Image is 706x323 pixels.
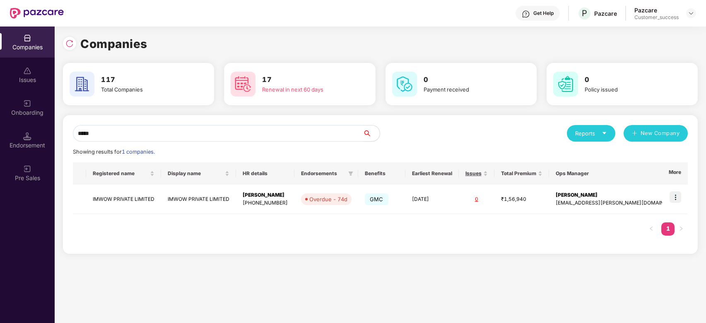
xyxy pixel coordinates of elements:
[634,6,679,14] div: Pazcare
[243,199,288,207] div: [PHONE_NUMBER]
[533,10,554,17] div: Get Help
[556,199,682,207] div: [EMAIL_ADDRESS][PERSON_NAME][DOMAIN_NAME]
[501,170,536,177] span: Total Premium
[494,162,549,185] th: Total Premium
[93,170,148,177] span: Registered name
[363,130,380,137] span: search
[632,130,637,137] span: plus
[365,193,388,205] span: GMC
[86,162,161,185] th: Registered name
[522,10,530,18] img: svg+xml;base64,PHN2ZyBpZD0iSGVscC0zMngzMiIgeG1sbnM9Imh0dHA6Ly93d3cudzMub3JnLzIwMDAvc3ZnIiB3aWR0aD...
[624,125,688,142] button: plusNew Company
[301,170,345,177] span: Endorsements
[23,165,31,173] img: svg+xml;base64,PHN2ZyB3aWR0aD0iMjAiIGhlaWdodD0iMjAiIHZpZXdCb3g9IjAgMCAyMCAyMCIgZmlsbD0ibm9uZSIgeG...
[23,132,31,140] img: svg+xml;base64,PHN2ZyB3aWR0aD0iMTQuNSIgaGVpZ2h0PSIxNC41IiB2aWV3Qm94PSIwIDAgMTYgMTYiIGZpbGw9Im5vbm...
[556,170,676,177] span: Ops Manager
[309,195,347,203] div: Overdue - 74d
[101,75,191,85] h3: 117
[405,162,459,185] th: Earliest Renewal
[347,169,355,178] span: filter
[262,85,352,94] div: Renewal in next 60 days
[675,222,688,236] li: Next Page
[661,222,675,236] li: 1
[168,170,223,177] span: Display name
[662,162,688,185] th: More
[585,75,675,85] h3: 0
[80,35,147,53] h1: Companies
[23,34,31,42] img: svg+xml;base64,PHN2ZyBpZD0iQ29tcGFuaWVzIiB4bWxucz0iaHR0cDovL3d3dy53My5vcmcvMjAwMC9zdmciIHdpZHRoPS...
[243,191,288,199] div: [PERSON_NAME]
[10,8,64,19] img: New Pazcare Logo
[465,170,482,177] span: Issues
[122,149,155,155] span: 1 companies.
[424,85,513,94] div: Payment received
[86,185,161,214] td: IMWOW PRIVATE LIMITED
[556,191,682,199] div: [PERSON_NAME]
[553,72,578,96] img: svg+xml;base64,PHN2ZyB4bWxucz0iaHR0cDovL3d3dy53My5vcmcvMjAwMC9zdmciIHdpZHRoPSI2MCIgaGVpZ2h0PSI2MC...
[262,75,352,85] h3: 17
[348,171,353,176] span: filter
[575,129,607,137] div: Reports
[501,195,542,203] div: ₹1,56,940
[236,162,294,185] th: HR details
[602,130,607,136] span: caret-down
[649,226,654,231] span: left
[645,222,658,236] li: Previous Page
[363,125,380,142] button: search
[161,162,236,185] th: Display name
[23,99,31,108] img: svg+xml;base64,PHN2ZyB3aWR0aD0iMjAiIGhlaWdodD0iMjAiIHZpZXdCb3g9IjAgMCAyMCAyMCIgZmlsbD0ibm9uZSIgeG...
[661,222,675,235] a: 1
[70,72,94,96] img: svg+xml;base64,PHN2ZyB4bWxucz0iaHR0cDovL3d3dy53My5vcmcvMjAwMC9zdmciIHdpZHRoPSI2MCIgaGVpZ2h0PSI2MC...
[465,195,488,203] div: 0
[231,72,255,96] img: svg+xml;base64,PHN2ZyB4bWxucz0iaHR0cDovL3d3dy53My5vcmcvMjAwMC9zdmciIHdpZHRoPSI2MCIgaGVpZ2h0PSI2MC...
[161,185,236,214] td: IMWOW PRIVATE LIMITED
[358,162,405,185] th: Benefits
[634,14,679,21] div: Customer_success
[23,67,31,75] img: svg+xml;base64,PHN2ZyBpZD0iSXNzdWVzX2Rpc2FibGVkIiB4bWxucz0iaHR0cDovL3d3dy53My5vcmcvMjAwMC9zdmciIH...
[459,162,494,185] th: Issues
[65,39,74,48] img: svg+xml;base64,PHN2ZyBpZD0iUmVsb2FkLTMyeDMyIiB4bWxucz0iaHR0cDovL3d3dy53My5vcmcvMjAwMC9zdmciIHdpZH...
[582,8,587,18] span: P
[424,75,513,85] h3: 0
[645,222,658,236] button: left
[101,85,191,94] div: Total Companies
[688,10,694,17] img: svg+xml;base64,PHN2ZyBpZD0iRHJvcGRvd24tMzJ4MzIiIHhtbG5zPSJodHRwOi8vd3d3LnczLm9yZy8yMDAwL3N2ZyIgd2...
[679,226,684,231] span: right
[594,10,617,17] div: Pazcare
[675,222,688,236] button: right
[670,191,681,203] img: icon
[73,149,155,155] span: Showing results for
[641,129,680,137] span: New Company
[405,185,459,214] td: [DATE]
[585,85,675,94] div: Policy issued
[392,72,417,96] img: svg+xml;base64,PHN2ZyB4bWxucz0iaHR0cDovL3d3dy53My5vcmcvMjAwMC9zdmciIHdpZHRoPSI2MCIgaGVpZ2h0PSI2MC...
